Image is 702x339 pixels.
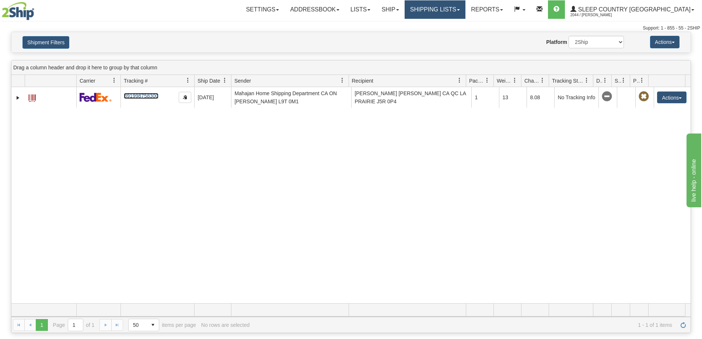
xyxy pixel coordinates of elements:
[509,74,521,87] a: Weight filter column settings
[240,0,284,19] a: Settings
[231,87,351,108] td: Mahajan Home Shipping Department CA ON [PERSON_NAME] L9T 0M1
[201,322,250,328] div: No rows are selected
[527,87,554,108] td: 8.08
[2,25,700,31] div: Support: 1 - 855 - 55 - 2SHIP
[576,6,691,13] span: Sleep Country [GEOGRAPHIC_DATA]
[198,77,220,84] span: Ship Date
[219,74,231,87] a: Ship Date filter column settings
[108,74,121,87] a: Carrier filter column settings
[234,77,251,84] span: Sender
[596,77,603,84] span: Delivery Status
[6,4,68,13] div: live help - online
[685,132,701,207] iframe: chat widget
[636,74,648,87] a: Pickup Status filter column settings
[147,319,159,331] span: select
[351,87,471,108] td: [PERSON_NAME] [PERSON_NAME] CA QC LA PRAIRIE J5R 0P4
[615,77,621,84] span: Shipment Issues
[28,91,36,103] a: Label
[497,77,512,84] span: Weight
[80,77,95,84] span: Carrier
[53,319,95,331] span: Page of 1
[554,87,598,108] td: No Tracking Info
[405,0,465,19] a: Shipping lists
[194,87,231,108] td: [DATE]
[182,74,194,87] a: Tracking # filter column settings
[376,0,404,19] a: Ship
[36,319,48,331] span: Page 1
[128,319,196,331] span: items per page
[255,322,672,328] span: 1 - 1 of 1 items
[499,87,527,108] td: 13
[536,74,549,87] a: Charge filter column settings
[524,77,540,84] span: Charge
[336,74,349,87] a: Sender filter column settings
[465,0,509,19] a: Reports
[22,36,69,49] button: Shipment Filters
[471,87,499,108] td: 1
[469,77,485,84] span: Packages
[650,36,680,48] button: Actions
[2,2,34,20] img: logo2044.jpg
[453,74,466,87] a: Recipient filter column settings
[128,319,159,331] span: Page sizes drop down
[639,91,649,102] span: Pickup Not Assigned
[179,92,191,103] button: Copy to clipboard
[617,74,630,87] a: Shipment Issues filter column settings
[284,0,345,19] a: Addressbook
[546,38,567,46] label: Platform
[657,91,687,103] button: Actions
[352,77,373,84] span: Recipient
[14,94,22,101] a: Expand
[580,74,593,87] a: Tracking Status filter column settings
[124,77,148,84] span: Tracking #
[599,74,611,87] a: Delivery Status filter column settings
[677,319,689,331] a: Refresh
[570,11,626,19] span: 2044 / [PERSON_NAME]
[11,60,691,75] div: grid grouping header
[552,77,584,84] span: Tracking Status
[68,319,83,331] input: Page 1
[565,0,700,19] a: Sleep Country [GEOGRAPHIC_DATA] 2044 / [PERSON_NAME]
[481,74,493,87] a: Packages filter column settings
[602,91,612,102] span: No Tracking Info
[80,93,112,102] img: 2 - FedEx Express®
[345,0,376,19] a: Lists
[633,77,639,84] span: Pickup Status
[124,93,158,99] a: 391998758300
[133,321,143,329] span: 50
